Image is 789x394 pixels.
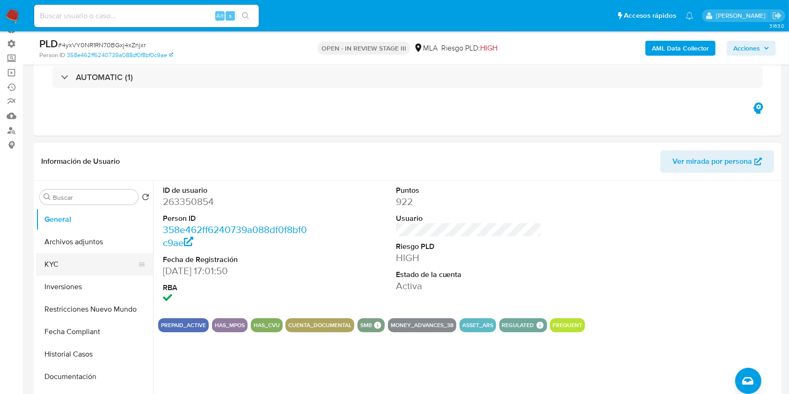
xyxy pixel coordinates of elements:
button: Inversiones [36,276,153,298]
span: Riesgo PLD: [441,43,497,53]
p: OPEN - IN REVIEW STAGE III [318,42,410,55]
span: 3.163.0 [769,22,784,29]
dt: Usuario [396,213,542,224]
span: Alt [216,11,224,20]
button: Archivos adjuntos [36,231,153,253]
span: Ver mirada por persona [672,150,752,173]
b: PLD [39,36,58,51]
b: Person ID [39,51,65,59]
span: # 4yxVY0NR1RN70BGxj4xZnjxr [58,40,146,50]
dt: Estado de la cuenta [396,270,542,280]
span: Acciones [733,41,760,56]
input: Buscar [53,193,134,202]
dt: Fecha de Registración [163,255,309,265]
dd: Activa [396,279,542,292]
button: Documentación [36,365,153,388]
div: AUTOMATIC (1) [52,66,763,88]
h3: AUTOMATIC (1) [76,72,133,82]
dt: Person ID [163,213,309,224]
span: HIGH [480,43,497,53]
dd: 922 [396,195,542,208]
dt: RBA [163,283,309,293]
span: s [229,11,232,20]
button: Buscar [44,193,51,201]
button: Historial Casos [36,343,153,365]
span: Accesos rápidos [624,11,676,21]
button: KYC [36,253,146,276]
dt: ID de usuario [163,185,309,196]
dd: 263350854 [163,195,309,208]
dt: Riesgo PLD [396,241,542,252]
a: 358e462ff6240739a088df0f8bf0c9ae [67,51,173,59]
button: Acciones [727,41,776,56]
dd: [DATE] 17:01:50 [163,264,309,277]
button: AML Data Collector [645,41,716,56]
p: andres.vilosio@mercadolibre.com [716,11,769,20]
button: search-icon [236,9,255,22]
a: Salir [772,11,782,21]
button: Restricciones Nuevo Mundo [36,298,153,321]
a: 358e462ff6240739a088df0f8bf0c9ae [163,223,307,249]
input: Buscar usuario o caso... [34,10,259,22]
div: MLA [414,43,438,53]
dd: HIGH [396,251,542,264]
h1: Información de Usuario [41,157,120,166]
button: General [36,208,153,231]
a: Notificaciones [686,12,694,20]
button: Volver al orden por defecto [142,193,149,204]
dt: Puntos [396,185,542,196]
button: Fecha Compliant [36,321,153,343]
button: Ver mirada por persona [660,150,774,173]
b: AML Data Collector [652,41,709,56]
